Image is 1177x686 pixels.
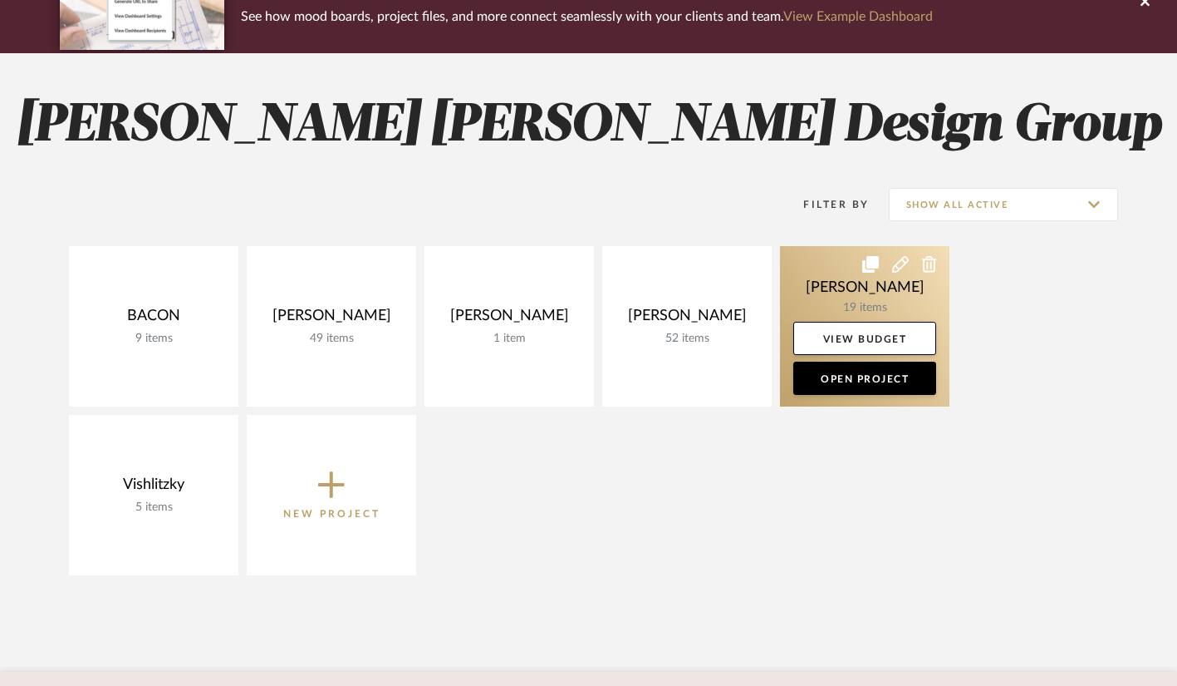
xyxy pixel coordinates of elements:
div: 5 items [82,501,225,515]
div: 1 item [438,332,581,346]
a: View Budget [793,322,936,355]
div: 49 items [260,332,403,346]
a: Open Project [793,362,936,395]
div: Filter By [782,196,870,213]
button: New Project [247,415,416,575]
div: [PERSON_NAME] [438,307,581,332]
a: View Example Dashboard [783,10,933,23]
div: Vishlitzky [82,476,225,501]
div: BACON [82,307,225,332]
p: See how mood boards, project files, and more connect seamlessly with your clients and team. [241,5,933,28]
div: [PERSON_NAME] [615,307,758,332]
div: 9 items [82,332,225,346]
div: 52 items [615,332,758,346]
p: New Project [283,506,380,522]
div: [PERSON_NAME] [260,307,403,332]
